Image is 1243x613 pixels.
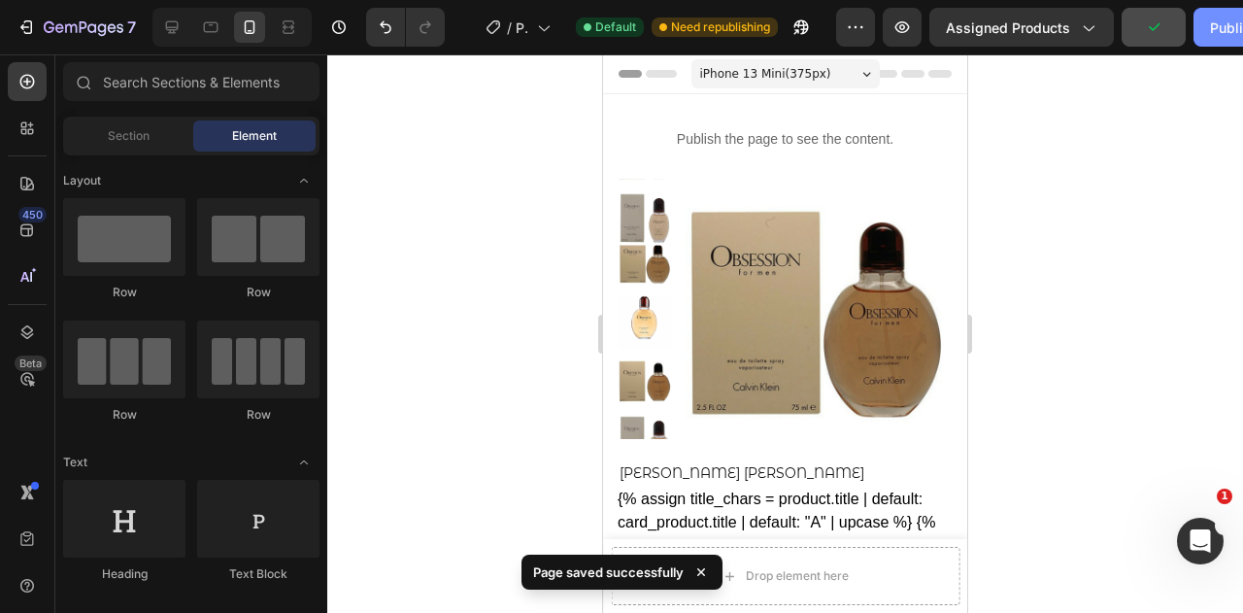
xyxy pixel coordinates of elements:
span: 1 [1217,489,1232,504]
div: Undo/Redo [366,8,445,47]
span: Text [63,454,87,471]
iframe: Intercom live chat [1177,518,1224,564]
div: Beta [15,356,47,371]
span: Need republishing [671,18,770,36]
button: Assigned Products [929,8,1114,47]
p: Page saved successfully [533,562,684,582]
button: 7 [8,8,145,47]
div: 450 [18,207,47,222]
span: / [507,17,512,38]
div: Text Block [197,565,319,583]
div: Row [63,284,185,301]
span: Element [232,127,277,145]
p: 7 [127,16,136,39]
div: Row [197,284,319,301]
input: Search Sections & Elements [63,62,319,101]
iframe: Design area [603,54,967,613]
span: Product Page - [DATE] 11:03:43 [516,17,529,38]
span: Section [108,127,150,145]
div: Row [197,406,319,424]
span: Toggle open [288,447,319,478]
span: Layout [63,172,101,189]
span: Toggle open [288,165,319,196]
div: Row [63,406,185,424]
span: Assigned Products [946,17,1070,38]
span: Default [595,18,636,36]
div: Heading [63,565,185,583]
